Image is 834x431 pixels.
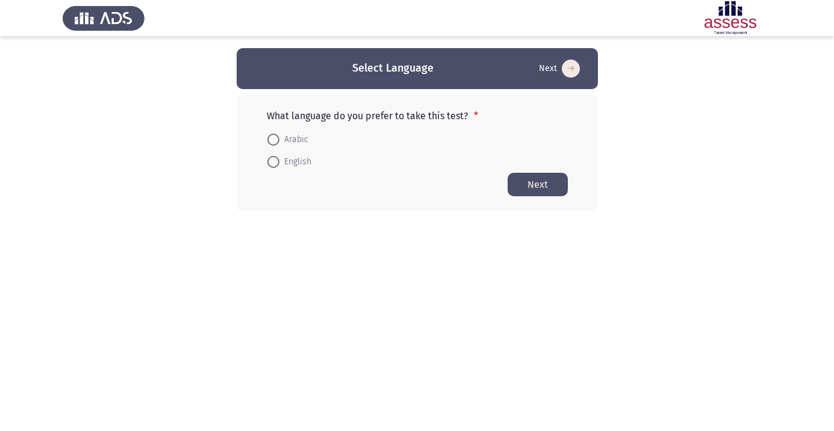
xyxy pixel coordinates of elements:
[689,1,771,35] img: Assessment logo of ASSESS Focus Assessment (A+B) Ibn Sina
[267,110,568,122] p: What language do you prefer to take this test?
[279,155,311,169] span: English
[535,59,583,78] button: Start assessment
[352,61,434,76] h3: Select Language
[508,173,568,196] button: Start assessment
[63,1,145,35] img: Assess Talent Management logo
[279,132,308,147] span: Arabic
